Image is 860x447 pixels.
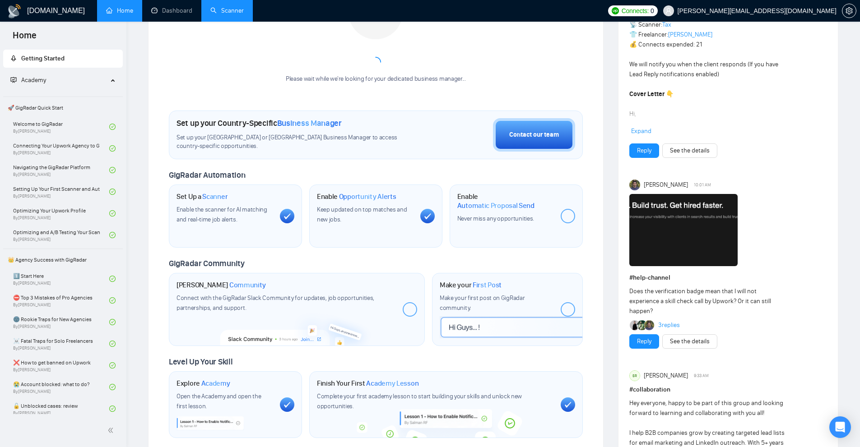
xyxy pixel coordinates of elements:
[169,170,245,180] span: GigRadar Automation
[842,7,856,14] a: setting
[151,7,192,14] a: dashboardDashboard
[440,281,502,290] h1: Make your
[21,55,65,62] span: Getting Started
[631,127,651,135] span: Expand
[13,399,109,419] a: 🔓 Unblocked cases: reviewBy[PERSON_NAME]
[366,379,418,388] span: Academy Lesson
[109,319,116,325] span: check-circle
[109,189,116,195] span: check-circle
[629,273,827,283] h1: # help-channel
[13,117,109,137] a: Welcome to GigRadarBy[PERSON_NAME]
[457,215,534,222] span: Never miss any opportunities.
[13,269,109,289] a: 1️⃣ Start HereBy[PERSON_NAME]
[370,57,381,68] span: loading
[13,203,109,223] a: Optimizing Your Upwork ProfileBy[PERSON_NAME]
[670,336,710,346] a: See the details
[13,334,109,354] a: ☠️ Fatal Traps for Solo FreelancersBy[PERSON_NAME]
[177,118,342,128] h1: Set up your Country-Specific
[107,426,116,435] span: double-left
[4,251,122,269] span: 👑 Agency Success with GigRadar
[109,167,116,173] span: check-circle
[629,90,674,98] strong: Cover Letter 👇
[177,206,267,223] span: Enable the scanner for AI matching and real-time job alerts.
[317,392,522,410] span: Complete your first academy lesson to start building your skills and unlock new opportunities.
[177,192,228,201] h1: Set Up a
[662,143,717,158] button: See the details
[457,192,553,210] h1: Enable
[177,392,261,410] span: Open the Academy and open the first lesson.
[3,50,123,68] li: Getting Started
[109,124,116,130] span: check-circle
[169,258,245,268] span: GigRadar Community
[109,384,116,390] span: check-circle
[644,180,688,190] span: [PERSON_NAME]
[109,232,116,238] span: check-circle
[229,281,266,290] span: Community
[109,341,116,347] span: check-circle
[694,181,711,189] span: 10:01 AM
[201,379,230,388] span: Academy
[630,371,640,381] div: SR
[637,320,647,330] img: Vlad
[169,357,232,367] span: Level Up Your Skill
[317,192,396,201] h1: Enable
[109,276,116,282] span: check-circle
[109,362,116,369] span: check-circle
[7,4,22,18] img: logo
[829,416,851,438] div: Open Intercom Messenger
[637,336,651,346] a: Reply
[13,377,109,397] a: 😭 Account blocked: what to do?By[PERSON_NAME]
[668,31,712,38] a: [PERSON_NAME]
[493,118,575,152] button: Contact our team
[13,182,109,202] a: Setting Up Your First Scanner and Auto-BidderBy[PERSON_NAME]
[21,76,46,84] span: Academy
[280,75,471,83] div: Please wait while we're looking for your dedicated business manager...
[13,290,109,310] a: ⛔ Top 3 Mistakes of Pro AgenciesBy[PERSON_NAME]
[842,4,856,18] button: setting
[109,297,116,304] span: check-circle
[13,312,109,332] a: 🌚 Rookie Traps for New AgenciesBy[PERSON_NAME]
[662,21,671,28] a: Tax
[662,334,717,349] button: See the details
[4,99,122,117] span: 🚀 GigRadar Quick Start
[612,7,619,14] img: upwork-logo.png
[637,146,651,156] a: Reply
[670,146,710,156] a: See the details
[10,55,17,61] span: rocket
[277,118,342,128] span: Business Manager
[10,76,46,84] span: Academy
[473,281,502,290] span: First Post
[177,294,374,312] span: Connect with the GigRadar Slack Community for updates, job opportunities, partnerships, and support.
[629,143,659,158] button: Reply
[629,334,659,349] button: Reply
[13,355,109,375] a: ❌ How to get banned on UpworkBy[PERSON_NAME]
[339,192,396,201] span: Opportunity Alerts
[694,372,709,380] span: 9:33 AM
[177,134,416,151] span: Set up your [GEOGRAPHIC_DATA] or [GEOGRAPHIC_DATA] Business Manager to access country-specific op...
[644,320,654,330] img: Toby Fox-Mason
[177,379,230,388] h1: Explore
[629,286,788,316] div: Does the verification badge mean that I will not experience a skill check call by Upwork? Or it c...
[109,145,116,152] span: check-circle
[457,201,535,210] span: Automatic Proposal Send
[629,180,640,190] img: Toby Fox-Mason
[177,281,266,290] h1: [PERSON_NAME]
[317,206,407,223] span: Keep updated on top matches and new jobs.
[622,6,649,16] span: Connects:
[5,29,44,48] span: Home
[665,8,672,14] span: user
[13,160,109,180] a: Navigating the GigRadar PlatformBy[PERSON_NAME]
[202,192,228,201] span: Scanner
[629,194,738,266] img: F09EZLHMK8X-Screenshot%202025-09-16%20at%205.00.41%E2%80%AFpm.png
[109,210,116,217] span: check-circle
[630,320,640,330] img: Dima
[509,130,559,140] div: Contact our team
[220,309,373,346] img: slackcommunity-bg.png
[210,7,244,14] a: searchScanner
[644,371,688,381] span: [PERSON_NAME]
[109,406,116,412] span: check-circle
[629,385,827,395] h1: # collaboration
[13,138,109,158] a: Connecting Your Upwork Agency to GigRadarBy[PERSON_NAME]
[10,77,17,83] span: fund-projection-screen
